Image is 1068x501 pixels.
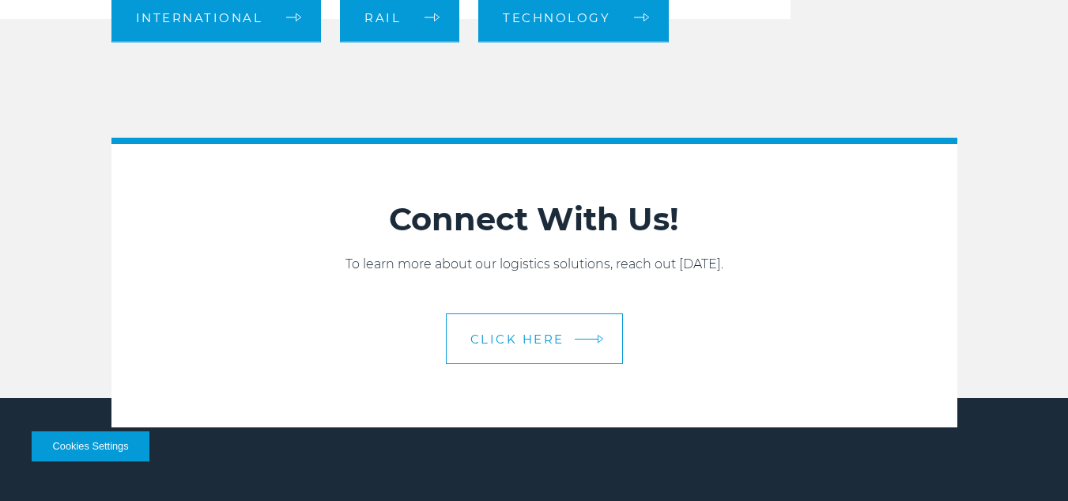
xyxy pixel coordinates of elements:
span: International [136,11,263,23]
button: Cookies Settings [32,431,149,461]
p: To learn more about our logistics solutions, reach out [DATE]. [111,255,957,274]
img: arrow [597,335,603,343]
span: CLICK HERE [470,333,564,345]
a: CLICK HERE arrow arrow [446,313,623,364]
h2: Connect With Us! [111,199,957,239]
span: Technology [503,11,610,23]
span: Rail [364,11,401,23]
